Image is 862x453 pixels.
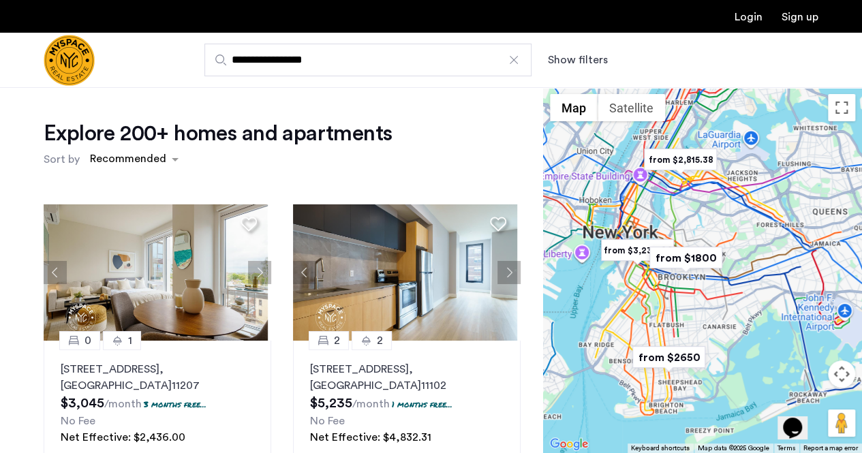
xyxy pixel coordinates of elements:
span: No Fee [310,416,345,426]
h1: Explore 200+ homes and apartments [44,120,392,147]
button: Keyboard shortcuts [631,443,690,453]
span: 2 [334,332,340,349]
span: Net Effective: $2,436.00 [61,432,185,443]
button: Show satellite imagery [598,94,665,121]
button: Show or hide filters [548,52,608,68]
sub: /month [104,399,142,409]
span: 1 [128,332,132,349]
a: Report a map error [803,443,858,453]
span: 0 [84,332,91,349]
p: 3 months free... [144,399,206,410]
p: [STREET_ADDRESS] 11102 [310,361,504,394]
label: Sort by [44,151,80,168]
img: 1997_638519001096654587.png [44,204,268,341]
img: logo [44,35,95,86]
p: [STREET_ADDRESS] 11207 [61,361,254,394]
span: $5,235 [310,396,352,410]
button: Map camera controls [828,360,855,388]
button: Show street map [550,94,598,121]
span: 2 [377,332,383,349]
div: from $3,234.86 [596,235,679,266]
a: Terms (opens in new tab) [778,443,795,453]
button: Drag Pegman onto the map to open Street View [828,409,855,437]
span: No Fee [61,416,95,426]
a: Login [735,12,763,22]
div: from $2,815.38 [638,144,722,175]
a: Open this area in Google Maps (opens a new window) [547,435,591,453]
div: Recommended [88,151,166,170]
button: Next apartment [248,261,271,284]
button: Toggle fullscreen view [828,94,855,121]
span: Net Effective: $4,832.31 [310,432,431,443]
div: from $1800 [644,243,728,273]
div: from $2650 [627,342,711,373]
a: Cazamio Logo [44,35,95,86]
ng-select: sort-apartment [83,147,185,172]
img: Google [547,435,591,453]
iframe: chat widget [778,399,821,439]
button: Previous apartment [44,261,67,284]
img: 1997_638519968035243270.png [293,204,517,341]
p: 1 months free... [392,399,452,410]
button: Previous apartment [293,261,316,284]
span: Map data ©2025 Google [698,445,769,452]
input: Apartment Search [204,44,532,76]
sub: /month [352,399,390,409]
span: $3,045 [61,396,104,410]
button: Next apartment [497,261,521,284]
a: Registration [782,12,818,22]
